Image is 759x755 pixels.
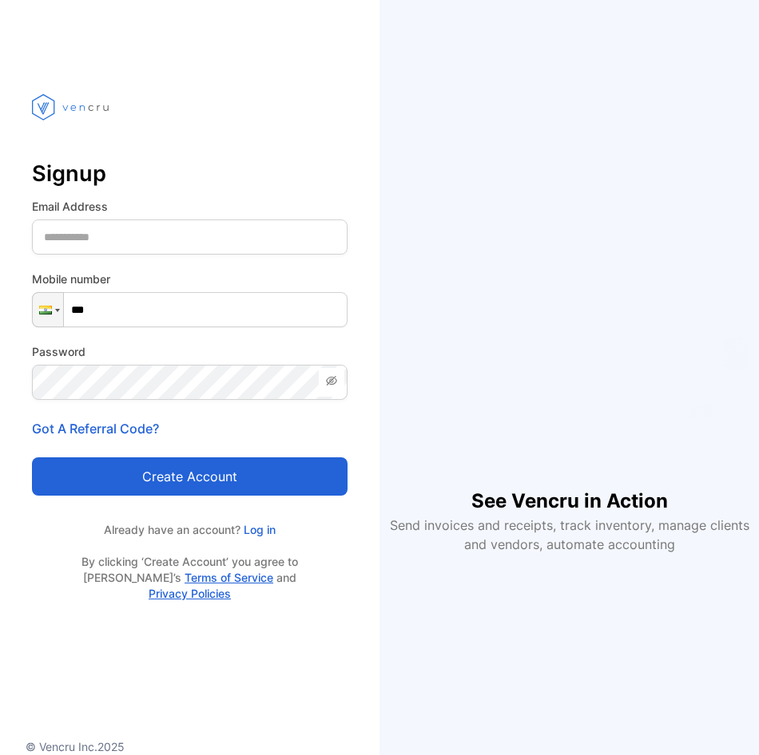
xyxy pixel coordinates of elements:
[32,271,348,287] label: Mobile number
[32,343,348,360] label: Password
[32,64,112,150] img: vencru logo
[471,461,668,516] h1: See Vencru in Action
[33,293,63,326] div: India: + 91
[32,198,348,215] label: Email Address
[149,587,231,600] a: Privacy Policies
[64,554,316,602] p: By clicking ‘Create Account’ you agree to [PERSON_NAME]’s and
[32,155,348,193] p: Signup
[240,523,276,536] a: Log in
[32,457,348,496] button: Create account
[32,521,348,538] p: Already have an account?
[418,201,721,461] iframe: YouTube video player
[32,419,348,438] p: Got A Referral Code?
[185,571,273,584] a: Terms of Service
[379,516,759,554] p: Send invoices and receipts, track inventory, manage clients and vendors, automate accounting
